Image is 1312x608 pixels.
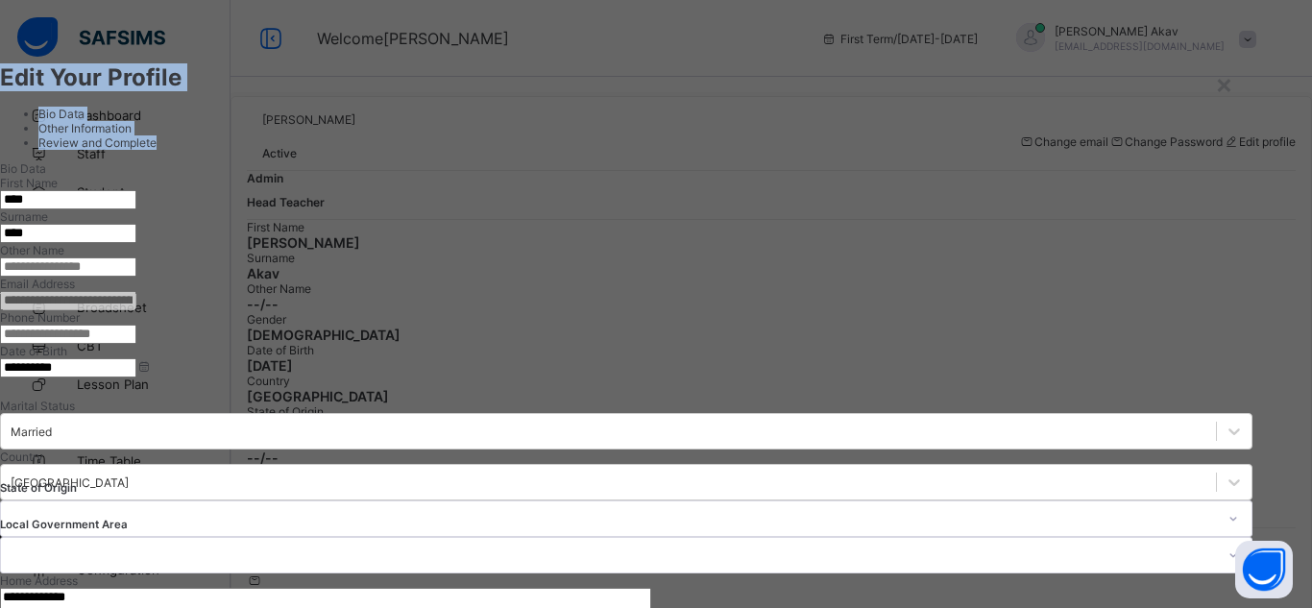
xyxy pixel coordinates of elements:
[38,107,85,121] span: Bio Data
[11,475,129,490] div: [GEOGRAPHIC_DATA]
[1215,67,1233,100] div: ×
[11,425,52,439] div: Married
[1235,541,1293,598] button: Open asap
[38,135,157,150] span: Review and Complete
[38,121,132,135] span: Other Information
